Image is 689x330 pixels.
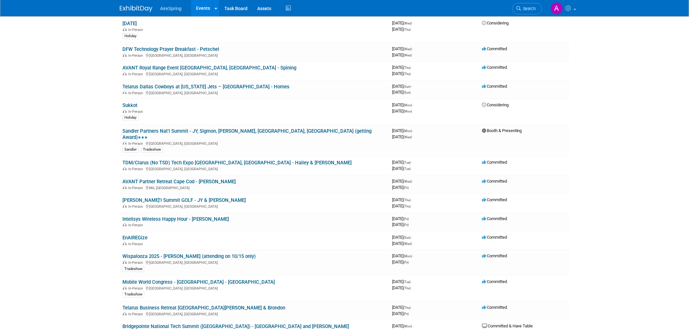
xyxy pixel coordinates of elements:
img: In-Person Event [123,242,127,245]
span: (Fri) [403,217,409,221]
div: [GEOGRAPHIC_DATA], [GEOGRAPHIC_DATA] [122,260,387,265]
span: Considering [482,21,509,25]
span: In-Person [128,242,145,246]
span: Considering [482,102,509,107]
span: (Tue) [403,161,411,164]
span: - [413,102,414,107]
span: [DATE] [392,109,412,113]
a: Telarus Business Retreat [GEOGRAPHIC_DATA][PERSON_NAME] & Brondon [122,305,285,311]
img: In-Person Event [123,28,127,31]
span: (Fri) [403,261,409,264]
a: [PERSON_NAME]'l Summit GOLF - JY & [PERSON_NAME] [122,197,246,203]
span: (Fri) [403,312,409,316]
span: (Thu) [403,286,411,290]
img: In-Person Event [123,91,127,94]
img: In-Person Event [123,110,127,113]
img: In-Person Event [123,286,127,290]
span: - [412,235,413,240]
a: Search [512,3,542,14]
span: (Mon) [403,103,412,107]
span: - [412,84,413,89]
span: [DATE] [392,166,411,171]
span: In-Person [128,142,145,146]
span: - [413,46,414,51]
span: [DATE] [392,52,412,57]
span: Committed [482,305,507,310]
img: In-Person Event [123,186,127,189]
div: [GEOGRAPHIC_DATA], [GEOGRAPHIC_DATA] [122,166,387,171]
span: [DATE] [392,253,414,258]
span: [DATE] [392,216,411,221]
img: In-Person Event [123,167,127,170]
span: (Wed) [403,135,412,139]
img: In-Person Event [123,261,127,264]
span: [DATE] [392,65,413,70]
span: In-Person [128,286,145,291]
span: (Sun) [403,236,411,239]
span: [DATE] [392,197,413,202]
span: (Fri) [403,223,409,227]
div: [GEOGRAPHIC_DATA], [GEOGRAPHIC_DATA] [122,141,387,146]
span: [DATE] [392,260,409,264]
span: [DATE] [392,311,409,316]
img: In-Person Event [123,204,127,208]
span: - [412,160,413,165]
a: EnAIREGize [122,235,148,241]
div: Tradeshow [122,292,144,297]
span: Committed [482,46,507,51]
div: Holiday [122,33,138,39]
span: [DATE] [392,46,414,51]
span: - [413,323,414,328]
span: (Sun) [403,91,411,94]
span: In-Person [128,204,145,209]
span: AireSpring [160,6,181,11]
span: Committed [482,179,507,184]
span: [DATE] [392,102,414,107]
span: [DATE] [392,222,409,227]
span: [DATE] [392,134,412,139]
span: (Wed) [403,53,412,57]
img: In-Person Event [123,72,127,75]
div: [GEOGRAPHIC_DATA], [GEOGRAPHIC_DATA] [122,90,387,95]
img: Aila Ortiaga [551,2,563,15]
a: Telarus Dallas Cowboys at [US_STATE] Jets – [GEOGRAPHIC_DATA] - Homes [122,84,289,90]
span: - [412,305,413,310]
span: In-Person [128,167,145,171]
span: (Wed) [403,47,412,51]
span: [DATE] [392,305,413,310]
span: [DATE] [392,241,412,246]
img: In-Person Event [123,142,127,145]
span: [DATE] [392,279,413,284]
div: Holiday [122,115,138,121]
span: - [410,216,411,221]
span: [DATE] [392,323,414,328]
span: In-Person [128,186,145,190]
span: - [412,197,413,202]
span: [DATE] [392,235,413,240]
span: In-Person [128,53,145,58]
span: In-Person [128,28,145,32]
span: Search [521,6,536,11]
span: In-Person [128,72,145,76]
span: - [413,179,414,184]
a: Sandler Partners Nat'l Summit - JY, Sigmon, [PERSON_NAME], [GEOGRAPHIC_DATA], [GEOGRAPHIC_DATA] (... [122,128,372,140]
a: AVANT Partner Retreat Cape Cod - [PERSON_NAME] [122,179,236,185]
span: (Sun) [403,85,411,88]
span: In-Person [128,261,145,265]
span: Committed [482,197,507,202]
span: [DATE] [392,160,413,165]
span: Committed & Have Table [482,323,533,328]
span: (Thu) [403,66,411,69]
span: (Mon) [403,110,412,113]
span: [DATE] [392,90,411,95]
div: [GEOGRAPHIC_DATA], [GEOGRAPHIC_DATA] [122,311,387,316]
span: (Thu) [403,306,411,309]
img: ExhibitDay [120,6,152,12]
div: Tradeshow [141,147,163,153]
span: (Wed) [403,180,412,183]
span: Committed [482,84,507,89]
a: Wispalooza 2025 - [PERSON_NAME] (attending on 10/15 only) [122,253,256,259]
a: TDM/Clarus (No TSD) Tech Expo [GEOGRAPHIC_DATA], [GEOGRAPHIC_DATA] - Hailey & [PERSON_NAME] [122,160,352,166]
span: [DATE] [392,179,414,184]
span: [DATE] [392,71,411,76]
